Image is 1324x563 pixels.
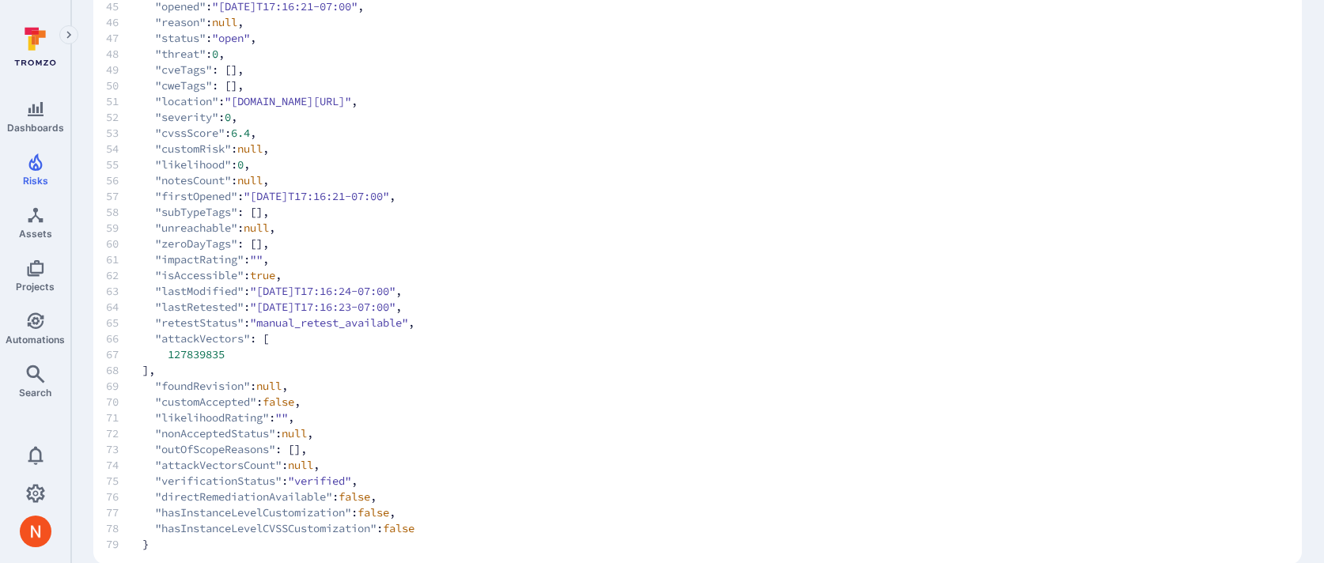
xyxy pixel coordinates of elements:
[294,394,301,410] span: ,
[155,457,282,473] span: "attackVectorsCount"
[106,141,142,157] span: 54
[244,251,250,267] span: :
[6,334,65,346] span: Automations
[106,394,142,410] span: 70
[212,46,218,62] span: 0
[106,62,142,77] span: 49
[256,394,263,410] span: :
[155,236,237,251] span: "zeroDayTags"
[225,93,351,109] span: "[DOMAIN_NAME][URL]"
[275,441,307,457] span: : [],
[269,410,275,425] span: :
[351,504,357,520] span: :
[106,93,142,109] span: 51
[106,157,142,172] span: 55
[288,457,313,473] span: null
[231,141,237,157] span: :
[20,516,51,547] div: Neeren Patki
[206,46,212,62] span: :
[155,77,212,93] span: "cweTags"
[155,188,237,204] span: "firstOpened"
[106,425,142,441] span: 72
[155,425,275,441] span: "nonAcceptedStatus"
[332,489,339,504] span: :
[395,299,402,315] span: ,
[282,473,288,489] span: :
[212,14,237,30] span: null
[155,315,244,331] span: "retestStatus"
[155,299,244,315] span: "lastRetested"
[282,425,307,441] span: null
[250,267,275,283] span: true
[282,378,288,394] span: ,
[155,267,244,283] span: "isAccessible"
[389,188,395,204] span: ,
[370,489,376,504] span: ,
[225,125,231,141] span: :
[212,30,250,46] span: "open"
[237,172,263,188] span: null
[339,489,370,504] span: false
[275,267,282,283] span: ,
[155,30,206,46] span: "status"
[237,14,244,30] span: ,
[263,394,294,410] span: false
[155,157,231,172] span: "likelihood"
[206,30,212,46] span: :
[250,378,256,394] span: :
[106,267,142,283] span: 62
[389,504,395,520] span: ,
[155,489,332,504] span: "directRemediationAvailable"
[155,14,206,30] span: "reason"
[106,299,142,315] span: 64
[106,346,142,362] span: 67
[275,410,288,425] span: ""
[106,536,142,552] span: 79
[155,220,237,236] span: "unreachable"
[106,473,142,489] span: 75
[288,473,351,489] span: "verified"
[212,77,244,93] span: : [],
[106,504,142,520] span: 77
[106,331,142,346] span: 66
[263,141,269,157] span: ,
[244,283,250,299] span: :
[155,251,244,267] span: "impactRating"
[383,520,414,536] span: false
[106,220,142,236] span: 59
[106,46,142,62] span: 48
[106,441,142,457] span: 73
[155,283,244,299] span: "lastModified"
[19,387,51,399] span: Search
[168,346,225,362] span: 127839835
[106,283,142,299] span: 63
[231,157,237,172] span: :
[155,410,269,425] span: "likelihoodRating"
[256,378,282,394] span: null
[313,457,320,473] span: ,
[212,62,244,77] span: : [],
[106,410,142,425] span: 71
[250,331,269,346] span: : [
[250,251,263,267] span: ""
[351,473,357,489] span: ,
[250,299,395,315] span: "[DATE]T17:16:23-07:00"
[307,425,313,441] span: ,
[288,410,294,425] span: ,
[263,251,269,267] span: ,
[106,362,1258,378] span: ],
[231,125,250,141] span: 6.4
[237,236,269,251] span: : [],
[155,109,218,125] span: "severity"
[237,204,269,220] span: : [],
[357,504,389,520] span: false
[155,394,256,410] span: "customAccepted"
[237,188,244,204] span: :
[106,188,142,204] span: 57
[155,331,250,346] span: "attackVectors"
[250,315,408,331] span: "manual_retest_available"
[218,93,225,109] span: :
[155,441,275,457] span: "outOfScopeReasons"
[237,157,244,172] span: 0
[225,109,231,125] span: 0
